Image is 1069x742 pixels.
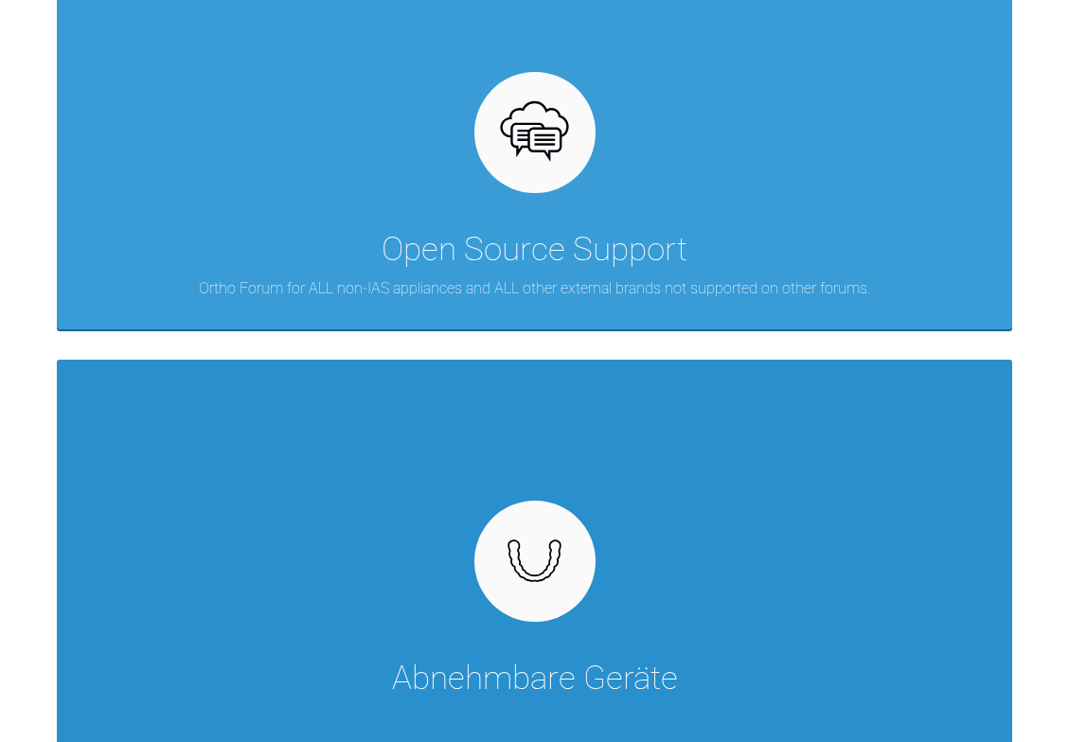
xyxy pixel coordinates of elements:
p: Ortho Forum for ALL non-IAS appliances and ALL other external brands not supported on other forums. [199,276,870,301]
div: Open Source Support [382,223,687,276]
img: removables.927eaa4e.svg [498,534,571,589]
div: Abnehmbare Geräte [392,652,678,705]
img: opensource.6e495855.svg [498,97,571,169]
